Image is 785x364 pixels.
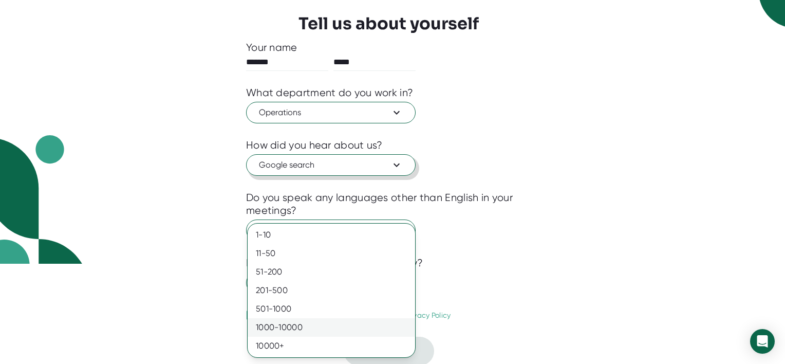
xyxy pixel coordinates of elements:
div: 11-50 [248,244,415,263]
div: Open Intercom Messenger [750,329,775,354]
div: 201-500 [248,281,415,300]
div: 1000-10000 [248,318,415,337]
div: 10000+ [248,337,415,355]
div: 51-200 [248,263,415,281]
div: 1-10 [248,226,415,244]
div: 501-1000 [248,300,415,318]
